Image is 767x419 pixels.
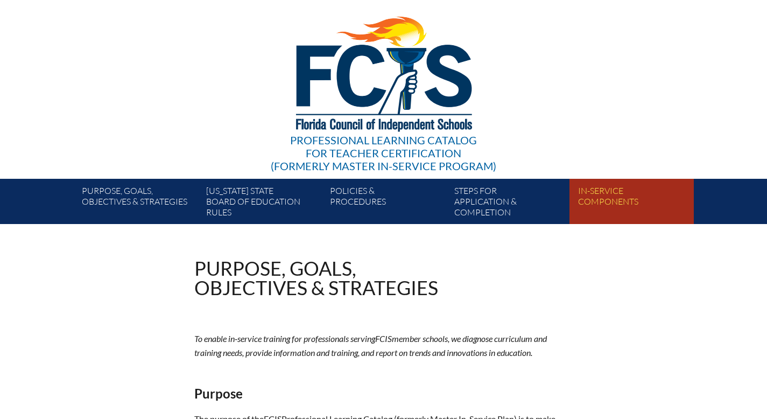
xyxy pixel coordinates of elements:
[306,146,461,159] span: for Teacher Certification
[194,259,438,297] h1: Purpose, goals, objectives & strategies
[326,183,449,224] a: Policies &Procedures
[375,333,392,344] span: FCIS
[271,134,496,172] div: Professional Learning Catalog (formerly Master In-service Program)
[574,183,698,224] a: In-servicecomponents
[450,183,574,224] a: Steps forapplication & completion
[78,183,201,224] a: Purpose, goals,objectives & strategies
[194,332,573,360] p: To enable in-service training for professionals serving member schools, we diagnose curriculum an...
[202,183,326,224] a: [US_STATE] StateBoard of Education rules
[194,386,573,401] h2: Purpose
